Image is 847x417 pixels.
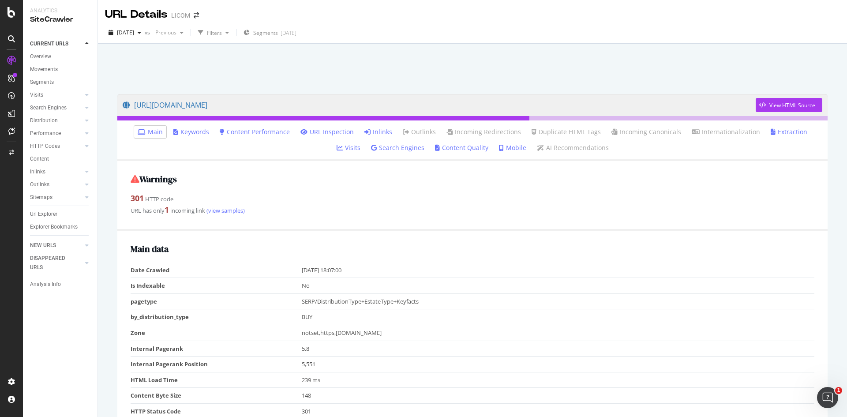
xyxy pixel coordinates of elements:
a: (view samples) [205,207,245,214]
a: Analysis Info [30,280,91,289]
a: Overview [30,52,91,61]
div: DISAPPEARED URLS [30,254,75,272]
a: Content [30,154,91,164]
div: Url Explorer [30,210,57,219]
a: Duplicate HTML Tags [532,128,601,136]
a: Content Quality [435,143,488,152]
a: Extraction [771,128,807,136]
div: HTTP code [131,193,814,204]
span: Segments [253,29,278,37]
div: Analysis Info [30,280,61,289]
div: Outlinks [30,180,49,189]
span: Previous [152,29,176,36]
div: Visits [30,90,43,100]
a: CURRENT URLS [30,39,82,49]
td: 5.8 [302,341,815,357]
a: Visits [30,90,82,100]
a: Incoming Redirections [446,128,521,136]
button: View HTML Source [756,98,822,112]
a: Internationalization [692,128,760,136]
a: Outlinks [30,180,82,189]
div: URL Details [105,7,168,22]
a: Search Engines [371,143,424,152]
div: Search Engines [30,103,67,113]
a: Inlinks [30,167,82,177]
div: View HTML Source [769,101,815,109]
div: Analytics [30,7,90,15]
div: Segments [30,78,54,87]
span: 1 [835,387,842,394]
div: URL has only incoming link [131,204,814,216]
div: Distribution [30,116,58,125]
iframe: Intercom live chat [817,387,838,408]
a: Performance [30,129,82,138]
div: arrow-right-arrow-left [194,12,199,19]
td: Zone [131,325,302,341]
div: [DATE] [281,29,296,37]
td: 239 ms [302,372,815,388]
td: Is Indexable [131,278,302,294]
a: URL Inspection [300,128,354,136]
td: [DATE] 18:07:00 [302,263,815,278]
strong: 1 [165,204,169,215]
a: Content Performance [220,128,290,136]
td: HTML Load Time [131,372,302,388]
div: LICOM [171,11,190,20]
span: vs [145,29,152,36]
a: Url Explorer [30,210,91,219]
td: Date Crawled [131,263,302,278]
div: Content [30,154,49,164]
td: notset,https,[DOMAIN_NAME] [302,325,815,341]
td: No [302,278,815,294]
td: by_distribution_type [131,309,302,325]
div: Inlinks [30,167,45,177]
div: HTTP Codes [30,142,60,151]
a: Movements [30,65,91,74]
div: NEW URLS [30,241,56,250]
a: Search Engines [30,103,82,113]
a: Explorer Bookmarks [30,222,91,232]
button: [DATE] [105,26,145,40]
td: Internal Pagerank [131,341,302,357]
strong: 301 [131,193,144,203]
a: Visits [337,143,360,152]
td: Content Byte Size [131,388,302,404]
div: Overview [30,52,51,61]
a: Incoming Canonicals [611,128,681,136]
td: BUY [302,309,815,325]
div: Movements [30,65,58,74]
td: SERP/DistributionType+EstateType+Keyfacts [302,293,815,309]
a: NEW URLS [30,241,82,250]
div: CURRENT URLS [30,39,68,49]
a: Main [138,128,163,136]
a: AI Recommendations [537,143,609,152]
td: pagetype [131,293,302,309]
a: DISAPPEARED URLS [30,254,82,272]
a: Sitemaps [30,193,82,202]
div: Sitemaps [30,193,52,202]
a: Keywords [173,128,209,136]
div: Performance [30,129,61,138]
a: HTTP Codes [30,142,82,151]
div: Explorer Bookmarks [30,222,78,232]
td: 5,551 [302,357,815,372]
h2: Warnings [131,174,814,184]
td: 148 [302,388,815,404]
a: Mobile [499,143,526,152]
div: Filters [207,29,222,37]
a: Outlinks [403,128,436,136]
a: Distribution [30,116,82,125]
div: SiteCrawler [30,15,90,25]
button: Segments[DATE] [240,26,300,40]
button: Previous [152,26,187,40]
a: Inlinks [364,128,392,136]
button: Filters [195,26,232,40]
h2: Main data [131,244,814,254]
span: 2025 Aug. 15th [117,29,134,36]
a: [URL][DOMAIN_NAME] [123,94,756,116]
a: Segments [30,78,91,87]
td: Internal Pagerank Position [131,357,302,372]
